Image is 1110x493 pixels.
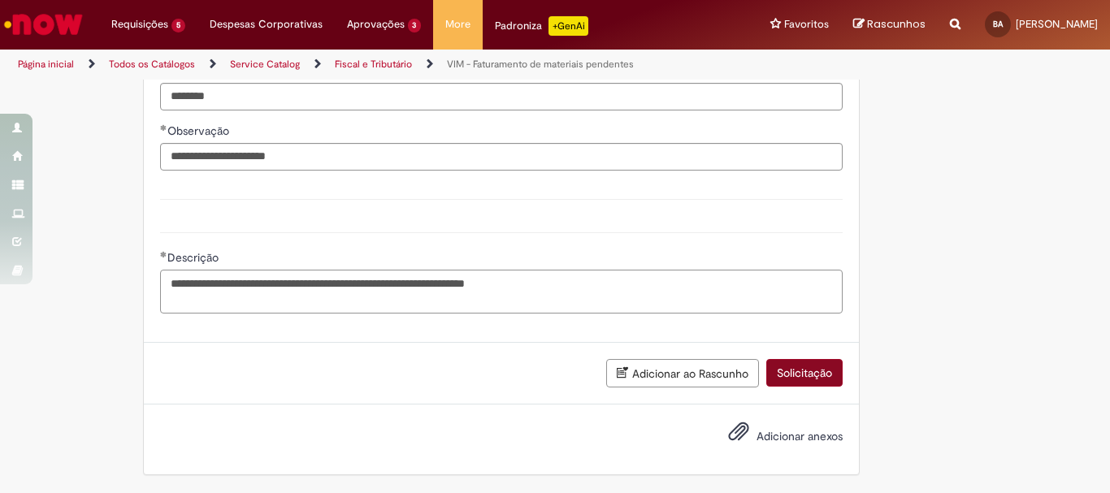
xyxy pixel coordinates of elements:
[548,16,588,36] p: +GenAi
[160,124,167,131] span: Obrigatório Preenchido
[347,16,405,32] span: Aprovações
[606,359,759,387] button: Adicionar ao Rascunho
[784,16,829,32] span: Favoritos
[167,250,222,265] span: Descrição
[111,16,168,32] span: Requisições
[766,359,843,387] button: Solicitação
[171,19,185,32] span: 5
[167,123,232,138] span: Observação
[495,16,588,36] div: Padroniza
[757,429,843,443] span: Adicionar anexos
[18,58,74,71] a: Página inicial
[160,270,843,314] textarea: Descrição
[993,19,1003,29] span: BA
[160,143,843,171] input: Observação
[109,58,195,71] a: Todos os Catálogos
[210,16,323,32] span: Despesas Corporativas
[724,417,753,454] button: Adicionar anexos
[2,8,85,41] img: ServiceNow
[447,58,634,71] a: VIM - Faturamento de materiais pendentes
[335,58,412,71] a: Fiscal e Tributário
[867,16,926,32] span: Rascunhos
[408,19,422,32] span: 3
[160,83,843,110] input: Material
[12,50,728,80] ul: Trilhas de página
[160,251,167,257] span: Obrigatório Preenchido
[1016,17,1098,31] span: [PERSON_NAME]
[853,17,926,32] a: Rascunhos
[230,58,300,71] a: Service Catalog
[445,16,470,32] span: More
